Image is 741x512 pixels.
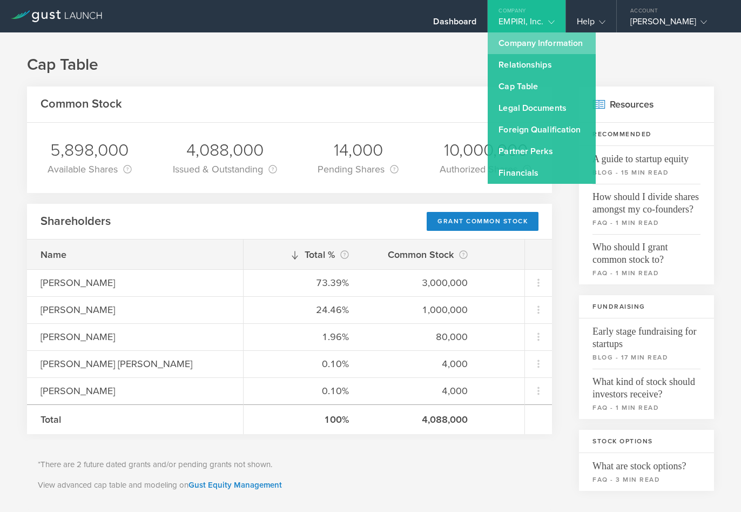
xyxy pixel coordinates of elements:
[41,96,122,112] h2: Common Stock
[579,146,714,184] a: A guide to startup equityblog - 15 min read
[440,162,531,177] div: Authorized Shares
[376,303,468,317] div: 1,000,000
[592,475,700,484] small: faq - 3 min read
[376,413,468,427] div: 4,088,000
[41,214,111,229] h2: Shareholders
[592,234,700,266] span: Who should I grant common stock to?
[41,384,230,398] div: [PERSON_NAME]
[579,234,714,284] a: Who should I grant common stock to?faq - 1 min read
[318,139,399,162] div: 14,000
[579,318,714,369] a: Early stage fundraising for startupsblog - 17 min read
[427,212,538,231] div: Grant Common Stock
[579,184,714,234] a: How should I divide shares amongst my co-founders?faq - 1 min read
[41,413,230,427] div: Total
[27,54,714,76] h1: Cap Table
[188,480,282,490] a: Gust Equity Management
[257,276,349,290] div: 73.39%
[376,247,468,262] div: Common Stock
[579,453,714,491] a: What are stock options?faq - 3 min read
[48,139,132,162] div: 5,898,000
[376,330,468,344] div: 80,000
[41,276,230,290] div: [PERSON_NAME]
[592,318,700,350] span: Early stage fundraising for startups
[41,303,230,317] div: [PERSON_NAME]
[41,330,230,344] div: [PERSON_NAME]
[257,247,349,262] div: Total %
[257,357,349,371] div: 0.10%
[592,184,700,216] span: How should I divide shares amongst my co-founders?
[433,16,476,32] div: Dashboard
[257,303,349,317] div: 24.46%
[579,123,714,146] h3: Recommended
[687,460,741,512] iframe: Chat Widget
[257,413,349,427] div: 100%
[318,162,399,177] div: Pending Shares
[579,295,714,318] h3: Fundraising
[579,430,714,453] h3: Stock Options
[592,453,700,473] span: What are stock options?
[41,248,230,262] div: Name
[592,146,700,165] span: A guide to startup equity
[577,16,605,32] div: Help
[173,139,277,162] div: 4,088,000
[592,218,700,228] small: faq - 1 min read
[579,87,714,123] h2: Resources
[173,162,277,177] div: Issued & Outstanding
[38,479,541,491] p: View advanced cap table and modeling on
[499,16,554,32] div: EMPIRI, Inc.
[38,458,541,471] p: *There are 2 future dated grants and/or pending grants not shown.
[376,357,468,371] div: 4,000
[440,139,531,162] div: 10,000,000
[376,276,468,290] div: 3,000,000
[592,403,700,413] small: faq - 1 min read
[592,168,700,177] small: blog - 15 min read
[579,369,714,419] a: What kind of stock should investors receive?faq - 1 min read
[376,384,468,398] div: 4,000
[630,16,722,32] div: [PERSON_NAME]
[592,268,700,278] small: faq - 1 min read
[257,384,349,398] div: 0.10%
[592,369,700,401] span: What kind of stock should investors receive?
[592,353,700,362] small: blog - 17 min read
[41,357,230,371] div: [PERSON_NAME] [PERSON_NAME]
[257,330,349,344] div: 1.96%
[48,162,132,177] div: Available Shares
